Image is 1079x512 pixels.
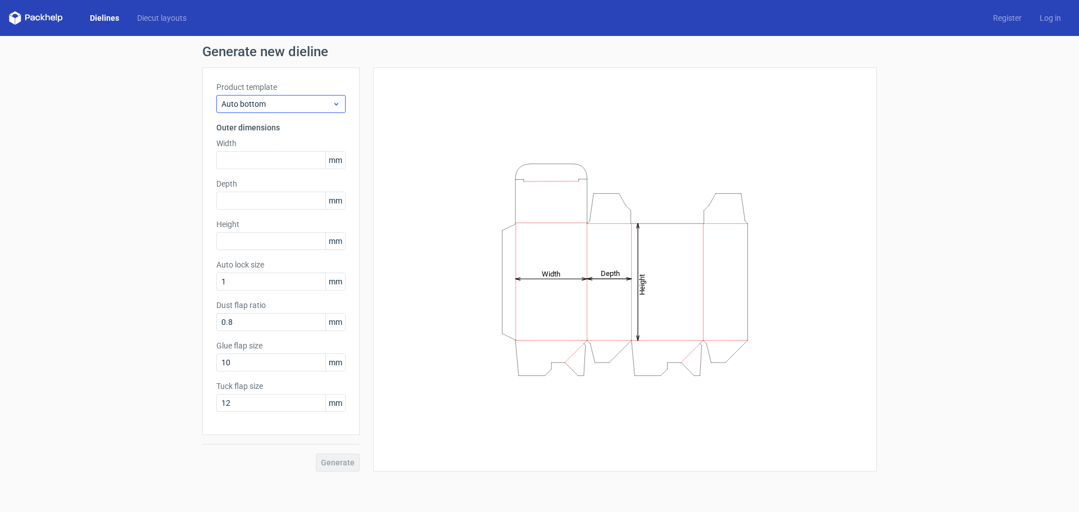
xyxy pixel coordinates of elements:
label: Auto lock size [216,259,346,270]
span: mm [325,314,345,330]
label: Glue flap size [216,340,346,351]
span: Auto bottom [221,98,332,110]
span: mm [325,233,345,250]
span: mm [325,192,345,209]
span: mm [325,152,345,169]
h3: Outer dimensions [216,122,346,133]
tspan: Height [638,274,646,294]
tspan: Depth [601,269,620,278]
label: Tuck flap size [216,380,346,392]
a: Register [984,12,1031,24]
label: Product template [216,81,346,93]
a: Dielines [81,12,128,24]
label: Width [216,138,346,149]
span: mm [325,273,345,290]
a: Diecut layouts [128,12,196,24]
a: Log in [1031,12,1070,24]
label: Dust flap ratio [216,300,346,311]
label: Height [216,219,346,230]
span: mm [325,354,345,371]
span: mm [325,395,345,411]
tspan: Width [542,269,560,278]
label: Depth [216,178,346,189]
h1: Generate new dieline [202,45,877,58]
